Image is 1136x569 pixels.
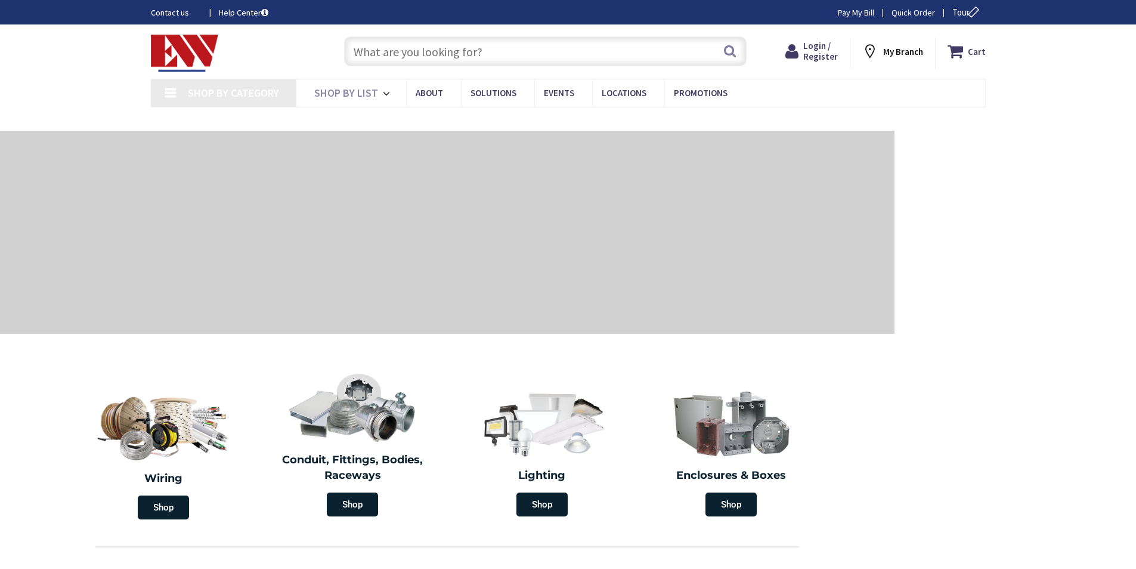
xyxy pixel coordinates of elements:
span: Promotions [674,87,728,99]
h2: Conduit, Fittings, Bodies, Raceways [267,453,439,483]
span: Shop [516,493,568,516]
span: Login / Register [803,40,838,62]
a: Contact us [151,7,200,19]
a: Login / Register [785,41,838,62]
span: Shop By Category [188,86,279,100]
strong: My Branch [883,46,923,57]
a: Enclosures & Boxes Shop [640,382,824,522]
img: Electrical Wholesalers, Inc. [151,35,219,72]
a: Quick Order [892,7,935,19]
span: About [416,87,443,99]
a: Lighting Shop [450,382,634,522]
h2: Wiring [75,471,252,487]
h2: Enclosures & Boxes [646,468,818,484]
span: Solutions [471,87,516,99]
a: Conduit, Fittings, Bodies, Raceways Shop [261,367,445,522]
a: Pay My Bill [838,7,874,19]
span: Shop By List [314,86,378,100]
span: Shop [705,493,757,516]
span: Tour [952,7,983,18]
h2: Lighting [456,468,628,484]
span: Shop [327,493,378,516]
a: Help Center [219,7,268,19]
span: Locations [602,87,646,99]
a: Cart [948,41,986,62]
span: Shop [138,496,189,519]
div: My Branch [862,41,923,62]
a: Wiring Shop [69,382,258,525]
input: What are you looking for? [344,36,747,66]
span: Events [544,87,574,99]
strong: Cart [968,41,986,62]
